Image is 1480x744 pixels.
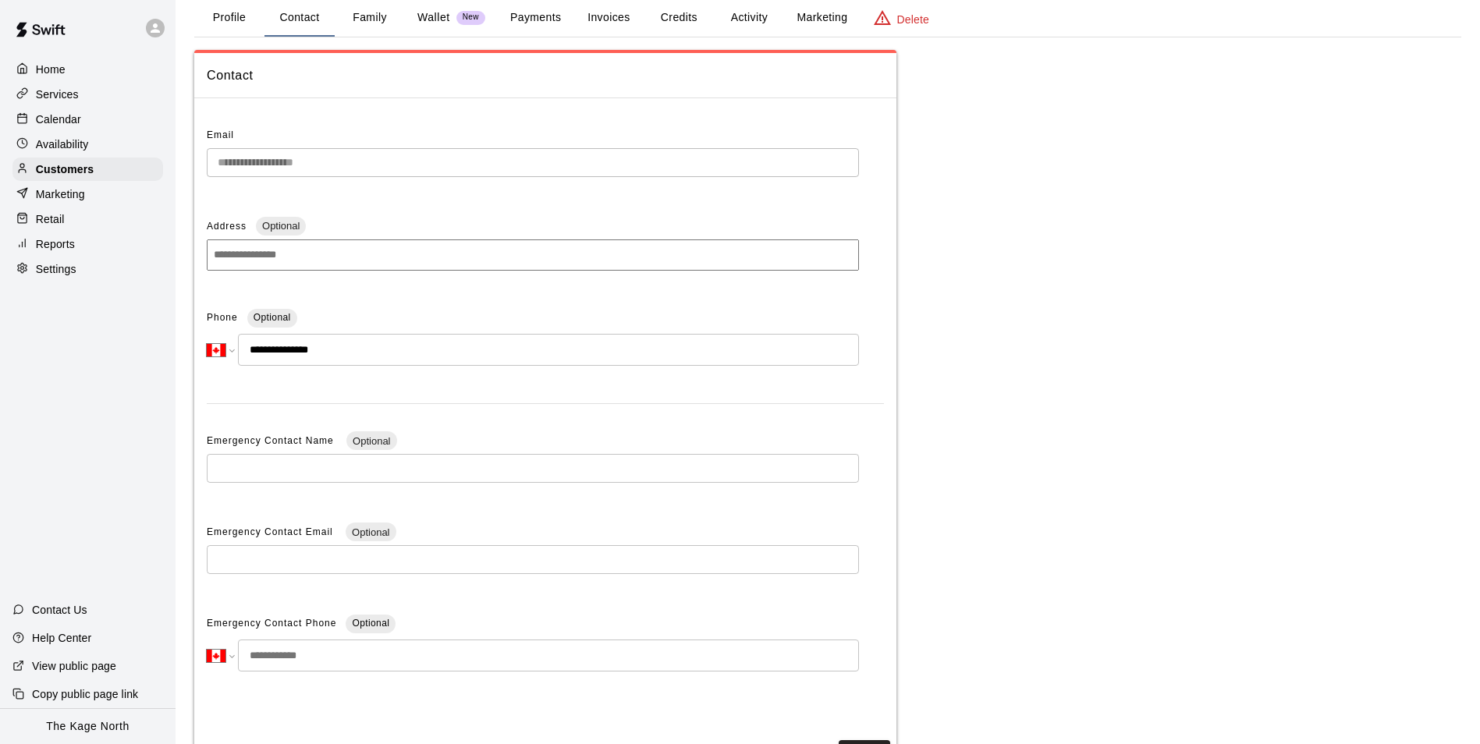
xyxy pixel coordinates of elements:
a: Marketing [12,182,163,206]
span: Emergency Contact Phone [207,611,336,636]
a: Reports [12,232,163,256]
a: Settings [12,257,163,281]
a: Retail [12,207,163,231]
span: Phone [207,306,238,331]
p: Copy public page link [32,686,138,702]
p: Home [36,62,66,77]
div: The email of an existing customer can only be changed by the customer themselves at https://book.... [207,148,859,177]
p: Customers [36,161,94,177]
span: Optional [346,526,396,538]
a: Home [12,58,163,81]
p: Marketing [36,186,85,202]
p: Availability [36,136,89,152]
a: Customers [12,158,163,181]
p: Contact Us [32,602,87,618]
a: Availability [12,133,163,156]
span: Optional [346,435,396,447]
a: Services [12,83,163,106]
span: Email [207,129,234,140]
span: Optional [256,220,306,232]
p: Retail [36,211,65,227]
span: Emergency Contact Email [207,526,336,537]
p: The Kage North [46,718,130,735]
span: Optional [352,618,389,629]
span: New [456,12,485,23]
span: Address [207,221,247,232]
p: Calendar [36,112,81,127]
p: Delete [897,12,929,27]
p: View public page [32,658,116,674]
p: Help Center [32,630,91,646]
a: Calendar [12,108,163,131]
p: Services [36,87,79,102]
span: Optional [254,312,291,323]
p: Reports [36,236,75,252]
span: Emergency Contact Name [207,435,337,446]
p: Wallet [417,9,450,26]
p: Settings [36,261,76,277]
span: Contact [207,66,884,86]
